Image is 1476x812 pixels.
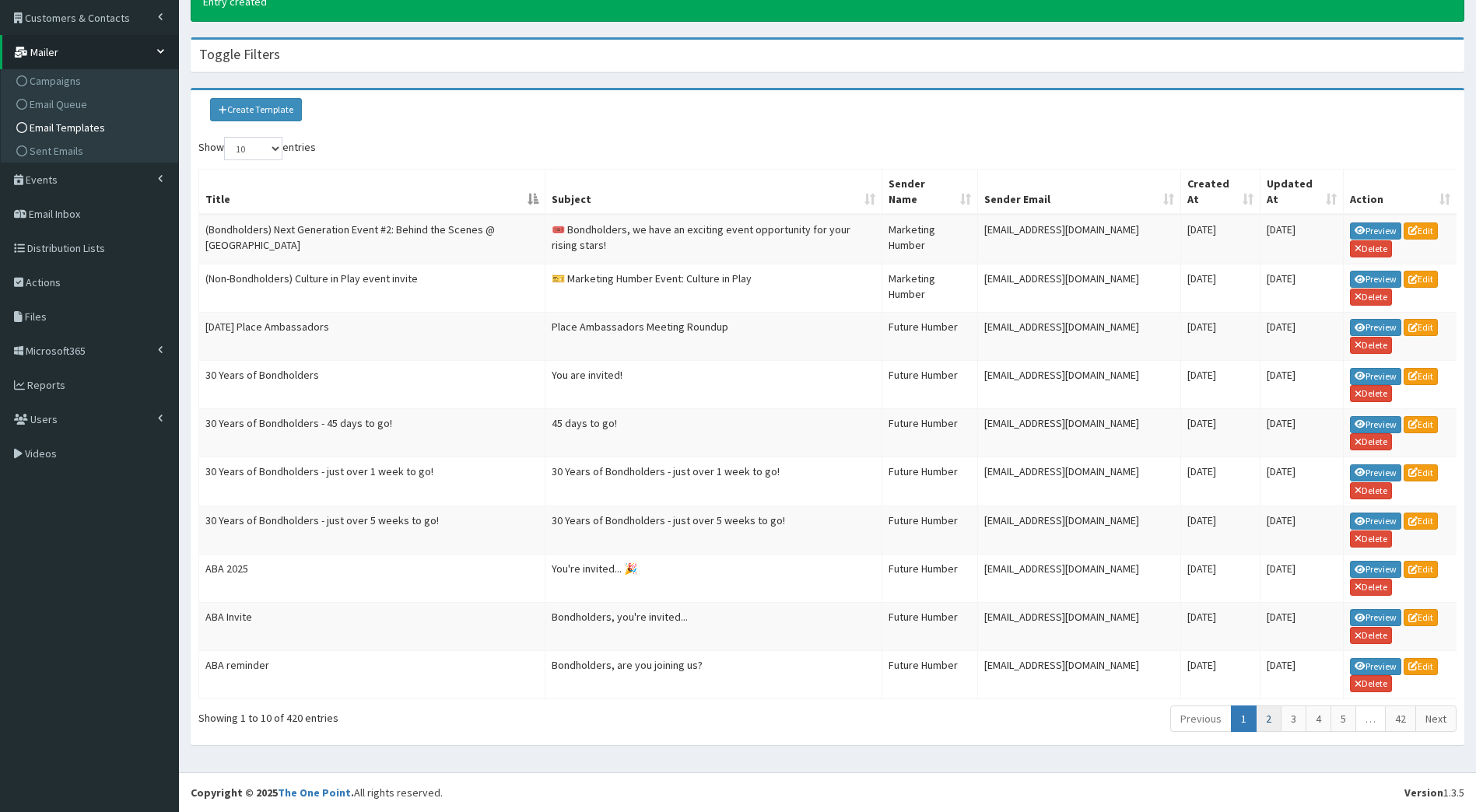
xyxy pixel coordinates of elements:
span: Reports [27,378,65,392]
a: 3 [1281,705,1306,732]
th: Sender Email: activate to sort column ascending [978,170,1181,215]
td: [EMAIL_ADDRESS][DOMAIN_NAME] [978,650,1181,698]
footer: All rights reserved. [179,772,1476,812]
td: Future Humber [882,650,978,698]
td: [EMAIL_ADDRESS][DOMAIN_NAME] [978,506,1181,554]
td: Bondholders, are you joining us? [545,650,883,698]
a: Delete [1350,289,1392,306]
a: Edit [1404,271,1438,288]
th: Updated At: activate to sort column ascending [1260,170,1344,215]
a: 1 [1231,705,1257,732]
td: ABA Invite [199,602,545,650]
td: Future Humber [882,554,978,602]
span: Users [30,412,58,426]
td: [DATE] [1260,312,1344,360]
td: Future Humber [882,312,978,360]
td: 30 Years of Bondholders - just over 5 weeks to go! [545,506,883,554]
a: The One Point [278,786,351,800]
a: Delete [1350,675,1392,692]
span: Email Inbox [29,207,80,221]
a: 5 [1331,705,1356,732]
td: [DATE] [1260,457,1344,505]
td: [DATE] [1181,264,1260,312]
a: Delete [1350,385,1392,402]
a: Edit [1404,222,1438,240]
td: (Non-Bondholders) Culture in Play event invite [199,264,545,312]
a: Preview [1350,222,1401,240]
td: [DATE] Place Ambassadors [199,312,545,360]
span: Email Templates [30,121,105,135]
select: Showentries [224,137,282,160]
td: [DATE] [1260,506,1344,554]
a: Delete [1350,530,1392,548]
td: [EMAIL_ADDRESS][DOMAIN_NAME] [978,554,1181,602]
a: Edit [1404,658,1438,675]
a: Edit [1404,609,1438,626]
td: Bondholders, you're invited... [545,602,883,650]
td: 30 Years of Bondholders - just over 5 weeks to go! [199,506,545,554]
td: 30 Years of Bondholders - just over 1 week to go! [545,457,883,505]
td: [EMAIL_ADDRESS][DOMAIN_NAME] [978,312,1181,360]
td: Future Humber [882,457,978,505]
td: ABA reminder [199,650,545,698]
th: Action: activate to sort column ascending [1344,170,1457,215]
b: Version [1404,786,1443,800]
td: Future Humber [882,602,978,650]
td: [EMAIL_ADDRESS][DOMAIN_NAME] [978,264,1181,312]
a: Edit [1404,416,1438,433]
td: Place Ambassadors Meeting Roundup [545,312,883,360]
td: Future Humber [882,360,978,408]
td: Future Humber [882,408,978,457]
a: Preview [1350,658,1401,675]
td: 🎟️ Bondholders, we have an exciting event opportunity for your rising stars! [545,215,883,263]
td: Marketing Humber [882,215,978,263]
a: 2 [1256,705,1281,732]
label: Show entries [198,137,316,160]
span: Customers & Contacts [25,11,130,25]
td: 30 Years of Bondholders - 45 days to go! [199,408,545,457]
a: Delete [1350,433,1392,450]
span: Distribution Lists [27,241,105,255]
th: Sender Name: activate to sort column ascending [882,170,978,215]
td: [EMAIL_ADDRESS][DOMAIN_NAME] [978,215,1181,263]
td: [DATE] [1181,215,1260,263]
td: Future Humber [882,506,978,554]
a: Preview [1350,416,1401,433]
td: [EMAIL_ADDRESS][DOMAIN_NAME] [978,457,1181,505]
td: [EMAIL_ADDRESS][DOMAIN_NAME] [978,408,1181,457]
a: Email Templates [5,116,178,139]
td: [DATE] [1181,457,1260,505]
div: 1.3.5 [1404,785,1464,800]
a: Create Template [210,98,302,121]
td: 45 days to go! [545,408,883,457]
span: Campaigns [30,74,81,88]
td: [DATE] [1181,506,1260,554]
td: [DATE] [1260,264,1344,312]
a: Delete [1350,579,1392,596]
h4: Toggle Filters [199,47,280,61]
td: 🎫 Marketing Humber Event: Culture in Play [545,264,883,312]
a: Preview [1350,609,1401,626]
div: Showing 1 to 10 of 420 entries [198,704,711,726]
a: Email Queue [5,93,178,116]
td: You're invited... 🎉 [545,554,883,602]
td: [DATE] [1260,360,1344,408]
a: Edit [1404,319,1438,336]
span: Email Queue [30,97,87,111]
a: Sent Emails [5,139,178,163]
a: Delete [1350,337,1392,354]
a: Preview [1350,368,1401,385]
a: 4 [1306,705,1331,732]
a: Preview [1350,319,1401,336]
td: [DATE] [1260,602,1344,650]
td: 30 Years of Bondholders - just over 1 week to go! [199,457,545,505]
td: [DATE] [1181,554,1260,602]
a: Delete [1350,627,1392,644]
a: Delete [1350,240,1392,257]
td: [DATE] [1181,360,1260,408]
td: [DATE] [1181,312,1260,360]
td: [DATE] [1260,215,1344,263]
td: [DATE] [1260,650,1344,698]
a: Next [1415,705,1457,732]
td: [EMAIL_ADDRESS][DOMAIN_NAME] [978,602,1181,650]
